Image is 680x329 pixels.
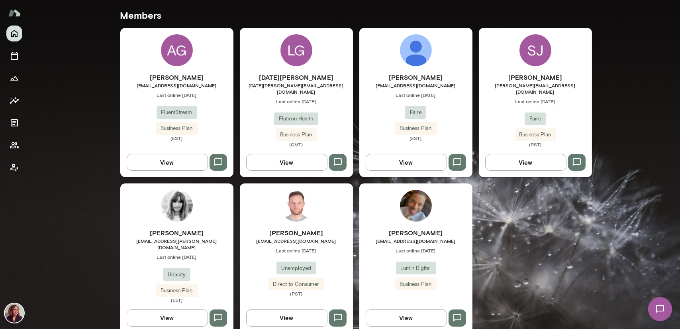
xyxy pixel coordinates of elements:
[240,141,353,148] span: (GMT)
[240,238,353,244] span: [EMAIL_ADDRESS][DOMAIN_NAME]
[479,73,592,82] h6: [PERSON_NAME]
[359,238,472,244] span: [EMAIL_ADDRESS][DOMAIN_NAME]
[163,271,190,279] span: Udacity
[120,9,592,22] h5: Members
[6,93,22,108] button: Insights
[240,247,353,254] span: Last online [DATE]
[359,228,472,238] h6: [PERSON_NAME]
[240,82,353,95] span: [DATE][PERSON_NAME][EMAIL_ADDRESS][DOMAIN_NAME]
[127,154,208,171] button: View
[359,92,472,98] span: Last online [DATE]
[6,137,22,153] button: Members
[268,280,324,288] span: Direct to Consumer
[6,48,22,64] button: Sessions
[359,135,472,141] span: (EST)
[525,115,546,123] span: Faire
[120,228,233,238] h6: [PERSON_NAME]
[6,160,22,175] button: Client app
[120,297,233,303] span: (EET)
[8,5,21,20] img: Mento
[485,154,566,171] button: View
[366,309,447,326] button: View
[6,26,22,41] button: Home
[240,290,353,297] span: (PST)
[405,108,426,116] span: Faire
[120,92,233,98] span: Last online [DATE]
[6,70,22,86] button: Growth Plan
[240,73,353,82] h6: [DATE][PERSON_NAME]
[246,154,327,171] button: View
[519,34,551,66] div: SJ
[479,82,592,95] span: [PERSON_NAME][EMAIL_ADDRESS][DOMAIN_NAME]
[120,254,233,260] span: Last online [DATE]
[276,264,316,272] span: Unemployed
[396,264,436,272] span: Lumin Digital
[161,190,193,222] img: Yasmine Nassar
[120,135,233,141] span: (EST)
[280,190,312,222] img: Tomas Guevara
[400,190,432,222] img: Ricky Wray
[280,34,312,66] div: LG
[120,73,233,82] h6: [PERSON_NAME]
[120,82,233,89] span: [EMAIL_ADDRESS][DOMAIN_NAME]
[395,124,437,132] span: Business Plan
[359,82,472,89] span: [EMAIL_ADDRESS][DOMAIN_NAME]
[359,73,472,82] h6: [PERSON_NAME]
[156,287,198,295] span: Business Plan
[120,238,233,250] span: [EMAIL_ADDRESS][PERSON_NAME][DOMAIN_NAME]
[246,309,327,326] button: View
[366,154,447,171] button: View
[400,34,432,66] img: Ling Zeng
[515,131,556,139] span: Business Plan
[479,98,592,104] span: Last online [DATE]
[156,124,198,132] span: Business Plan
[395,280,437,288] span: Business Plan
[274,115,318,123] span: Flatiron Health
[359,247,472,254] span: Last online [DATE]
[127,309,208,326] button: View
[6,115,22,131] button: Documents
[5,303,24,323] img: Safaa Khairalla
[240,228,353,238] h6: [PERSON_NAME]
[276,131,317,139] span: Business Plan
[479,141,592,148] span: (PST)
[240,98,353,104] span: Last online [DATE]
[157,108,197,116] span: FluentStream
[161,34,193,66] div: AG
